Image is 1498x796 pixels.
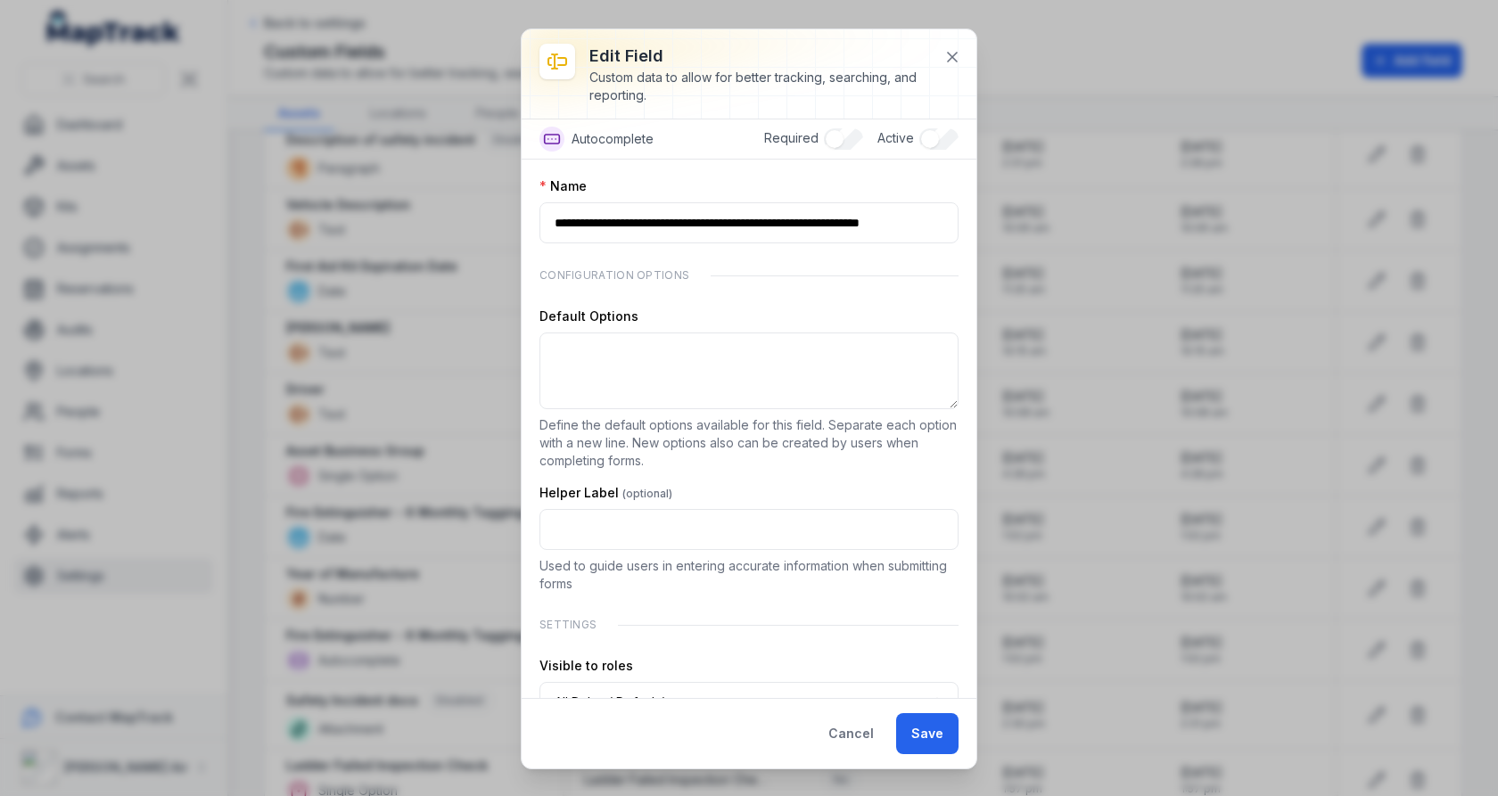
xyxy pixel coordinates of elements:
[539,607,959,643] div: Settings
[539,657,633,675] label: Visible to roles
[539,177,587,195] label: Name
[539,484,672,502] label: Helper Label
[589,69,930,104] div: Custom data to allow for better tracking, searching, and reporting.
[539,557,959,593] p: Used to guide users in entering accurate information when submitting forms
[572,130,654,148] span: Autocomplete
[539,308,638,325] label: Default Options
[539,682,959,723] button: All Roles ( Default )
[539,509,959,550] input: :r2ap:-form-item-label
[877,130,914,145] span: Active
[589,44,930,69] h3: Edit field
[813,713,889,754] button: Cancel
[539,202,959,243] input: :r2an:-form-item-label
[539,416,959,470] p: Define the default options available for this field. Separate each option with a new line. New op...
[539,258,959,293] div: Configuration Options
[896,713,959,754] button: Save
[764,130,819,145] span: Required
[539,332,959,409] textarea: :r2ao:-form-item-label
